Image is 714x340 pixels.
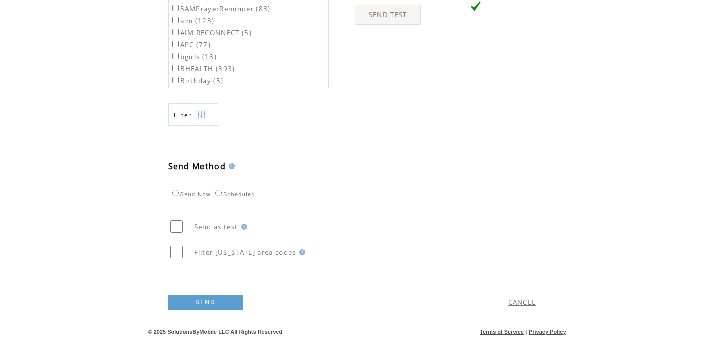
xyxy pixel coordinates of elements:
[194,222,238,231] span: Send as test
[168,295,243,310] a: SEND
[170,40,211,49] label: APC (77)
[197,104,206,126] img: filters.png
[172,53,179,59] input: bgirls (18)
[471,1,481,11] img: vLarge.png
[170,28,252,37] label: AIM RECONNECT (5)
[148,329,283,335] span: © 2025 SolutionsByMobile LLC All Rights Reserved
[170,52,217,61] label: bgirls (18)
[172,41,179,47] input: APC (77)
[529,329,566,335] a: Privacy Policy
[170,191,211,197] label: Send Now
[194,248,296,257] span: Filter [US_STATE] area codes
[226,163,235,169] img: help.gif
[170,64,235,73] label: BHEALTH (393)
[170,16,215,25] label: aim (123)
[172,65,179,71] input: BHEALTH (393)
[170,4,271,13] label: 5AMPrayerReminder (88)
[296,249,305,255] img: help.gif
[480,329,524,335] a: Terms of Service
[172,17,179,23] input: aim (123)
[168,161,226,172] span: Send Method
[508,298,536,307] a: CANCEL
[172,5,179,11] input: 5AMPrayerReminder (88)
[213,191,255,197] label: Scheduled
[215,190,222,196] input: Scheduled
[170,76,224,85] label: Birthday (5)
[238,224,247,230] img: help.gif
[172,29,179,35] input: AIM RECONNECT (5)
[168,103,218,126] a: Filter
[355,5,421,25] a: SEND TEST
[172,77,179,83] input: Birthday (5)
[172,190,179,196] input: Send Now
[174,111,192,119] span: Show filters
[525,329,527,335] span: |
